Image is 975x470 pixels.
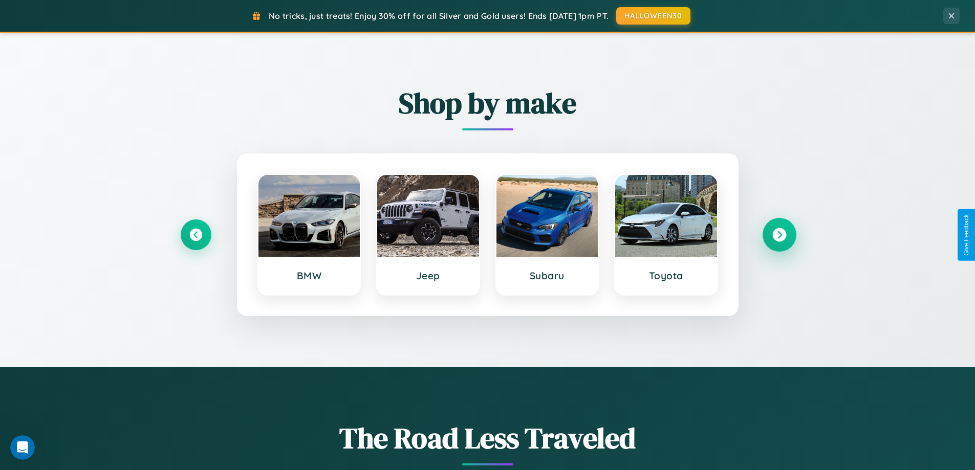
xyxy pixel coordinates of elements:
button: HALLOWEEN30 [616,7,690,25]
h3: Toyota [625,270,707,282]
iframe: Intercom live chat [10,435,35,460]
h3: Subaru [507,270,588,282]
h2: Shop by make [181,83,795,123]
div: Give Feedback [963,214,970,256]
h1: The Road Less Traveled [181,418,795,458]
h3: Jeep [387,270,469,282]
h3: BMW [269,270,350,282]
span: No tricks, just treats! Enjoy 30% off for all Silver and Gold users! Ends [DATE] 1pm PT. [269,11,609,21]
